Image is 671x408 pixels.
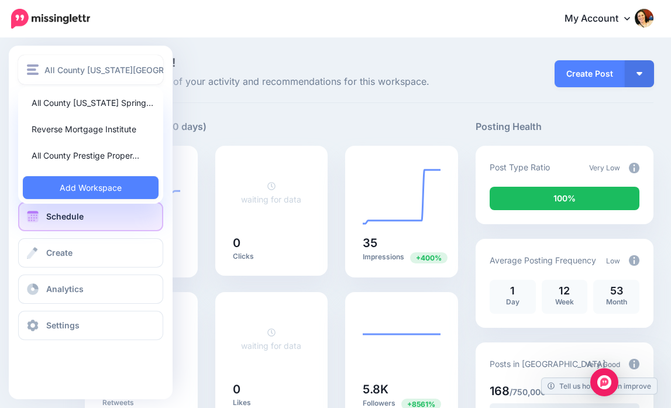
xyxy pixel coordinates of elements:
[476,119,653,134] h5: Posting Health
[102,398,180,407] p: Retweets
[233,383,311,395] h5: 0
[548,286,582,296] p: 12
[363,237,441,249] h5: 35
[410,252,448,263] span: Previous period: 7
[490,160,550,174] p: Post Type Ratio
[363,383,441,395] h5: 5.8K
[85,74,458,90] span: Here's an overview of your activity and recommendations for this workspace.
[490,384,510,398] span: 168
[23,118,159,140] a: Reverse Mortgage Institute
[542,378,657,394] a: Tell us how we can improve
[27,64,39,75] img: menu.png
[555,297,574,306] span: Week
[510,387,546,397] span: /750,000
[46,248,73,258] span: Create
[44,63,245,77] span: All County [US_STATE][GEOGRAPHIC_DATA]. CRMC
[46,284,84,294] span: Analytics
[606,256,620,265] span: Low
[555,60,625,87] a: Create Post
[233,237,311,249] h5: 0
[241,181,301,204] a: waiting for data
[606,297,627,306] span: Month
[23,176,159,199] a: Add Workspace
[18,238,163,268] a: Create
[590,368,618,396] div: Open Intercom Messenger
[23,144,159,167] a: All County Prestige Proper…
[233,398,311,407] p: Likes
[636,72,642,76] img: arrow-down-white.png
[363,252,441,263] p: Impressions
[490,187,639,210] div: 100% of your posts in the last 30 days were manually created (i.e. were not from Drip Campaigns o...
[18,55,163,84] button: All County [US_STATE][GEOGRAPHIC_DATA]. CRMC
[629,359,639,369] img: info-circle-grey.png
[18,311,163,340] a: Settings
[490,357,605,371] p: Posts in [GEOGRAPHIC_DATA]
[553,5,653,33] a: My Account
[599,286,634,296] p: 53
[46,320,80,330] span: Settings
[11,9,90,29] img: Missinglettr
[18,202,163,231] a: Schedule
[629,163,639,173] img: info-circle-grey.png
[629,255,639,266] img: info-circle-grey.png
[18,275,163,304] a: Analytics
[586,360,620,369] span: Very Good
[241,327,301,351] a: waiting for data
[589,163,620,172] span: Very Low
[46,211,84,221] span: Schedule
[506,297,519,306] span: Day
[233,252,311,261] p: Clicks
[490,253,596,267] p: Average Posting Frequency
[23,91,159,114] a: All County [US_STATE] Spring…
[495,286,530,296] p: 1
